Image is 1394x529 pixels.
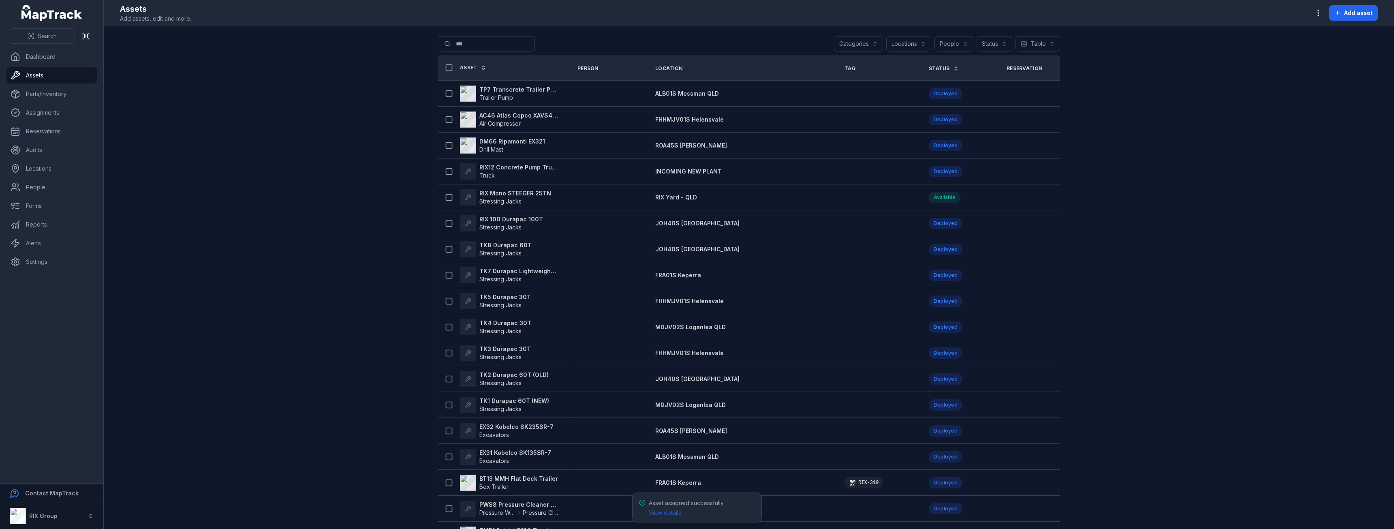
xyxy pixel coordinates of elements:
[6,86,97,102] a: Parts/Inventory
[577,65,599,72] span: Person
[655,298,724,304] span: FHHMJV01S Helensvale
[649,509,681,517] a: View details
[655,65,682,72] span: Location
[655,219,740,227] a: JOH40S [GEOGRAPHIC_DATA]
[479,457,509,464] span: Excavators
[1329,5,1378,21] button: Add asset
[479,397,549,405] strong: TK1 Durapac 60T (NEW)
[1016,36,1060,51] button: Table
[6,235,97,251] a: Alerts
[929,140,962,151] div: Deployed
[25,490,79,497] strong: Contact MapTrack
[655,401,726,409] a: MDJV02S Loganlea QLD
[929,218,962,229] div: Deployed
[655,479,701,486] span: FRA01S Keperra
[929,192,960,203] div: Available
[929,114,962,125] div: Deployed
[655,167,722,176] a: INCOMING NEW PLANT
[120,15,191,23] span: Add assets, edit and more.
[460,215,543,231] a: RIX 100 Durapac 100TStressing Jacks
[655,323,726,330] span: MDJV02S Loganlea QLD
[479,189,551,197] strong: RIX Mono STEEGER 25TN
[479,224,522,231] span: Stressing Jacks
[460,319,531,335] a: TK4 Durapac 30TStressing Jacks
[479,250,522,257] span: Stressing Jacks
[479,371,549,379] strong: TK2 Durapac 60T (OLD)
[6,198,97,214] a: Forms
[929,503,962,514] div: Deployed
[655,375,740,383] a: JOH40S [GEOGRAPHIC_DATA]
[460,371,549,387] a: TK2 Durapac 60T (OLD)Stressing Jacks
[479,405,522,412] span: Stressing Jacks
[655,453,719,461] a: ALB01S Mossman QLD
[929,477,962,488] div: Deployed
[460,345,531,361] a: TK3 Durapac 30TStressing Jacks
[460,64,486,71] a: Asset
[460,449,551,465] a: EX31 Kobelco SK135SR-7Excavators
[929,65,950,72] span: Status
[845,477,883,488] div: RIX-319
[523,509,558,517] span: Pressure Cleaner Skid Mounted
[6,142,97,158] a: Audits
[655,427,727,435] a: ROA45S [PERSON_NAME]
[929,347,962,359] div: Deployed
[29,512,58,519] strong: RIX Group
[655,401,726,408] span: MDJV02S Loganlea QLD
[479,302,522,308] span: Stressing Jacks
[479,345,531,353] strong: TK3 Durapac 30T
[929,425,962,437] div: Deployed
[834,36,883,51] button: Categories
[655,271,701,279] a: FRA01S Keperra
[38,32,57,40] span: Search
[655,453,719,460] span: ALB01S Mossman QLD
[460,64,477,71] span: Asset
[929,65,959,72] a: Status
[460,501,558,517] a: PWS8 Pressure Cleaner Skid MountedPressure WashersPressure Cleaner Skid Mounted
[460,86,558,102] a: TP7 Transcrete Trailer PumpTrailer Pump
[6,49,97,65] a: Dashboard
[479,94,513,101] span: Trailer Pump
[479,353,522,360] span: Stressing Jacks
[655,245,740,253] a: JOH40S [GEOGRAPHIC_DATA]
[479,501,558,509] strong: PWS8 Pressure Cleaner Skid Mounted
[655,349,724,356] span: FHHMJV01S Helensvale
[460,241,532,257] a: TK8 Durapac 60TStressing Jacks
[655,142,727,149] span: ROA45S [PERSON_NAME]
[886,36,931,51] button: Locations
[21,5,82,21] a: MapTrack
[460,163,558,180] a: RIX12 Concrete Pump TruckTruck
[655,193,697,201] a: RIX Yard - QLD
[655,141,727,150] a: ROA45S [PERSON_NAME]
[479,146,503,153] span: Drill Mast
[845,65,855,72] span: Tag
[6,161,97,177] a: Locations
[10,28,75,44] button: Search
[655,246,740,253] span: JOH40S [GEOGRAPHIC_DATA]
[929,296,962,307] div: Deployed
[934,36,973,51] button: People
[929,166,962,177] div: Deployed
[655,349,724,357] a: FHHMJV01S Helensvale
[655,479,701,487] a: FRA01S Keperra
[120,3,191,15] h2: Assets
[1007,65,1042,72] span: Reservation
[655,375,740,382] span: JOH40S [GEOGRAPHIC_DATA]
[460,137,545,154] a: DM66 Ripamonti EX321Drill Mast
[479,215,543,223] strong: RIX 100 Durapac 100T
[479,483,509,490] span: Box Trailer
[6,105,97,121] a: Assignments
[655,323,726,331] a: MDJV02S Loganlea QLD
[479,111,558,120] strong: AC46 Atlas Copco XAVS450
[479,449,551,457] strong: EX31 Kobelco SK135SR-7
[479,241,532,249] strong: TK8 Durapac 60T
[655,168,722,175] span: INCOMING NEW PLANT
[6,179,97,195] a: People
[655,116,724,123] span: FHHMJV01S Helensvale
[655,427,727,434] span: ROA45S [PERSON_NAME]
[929,244,962,255] div: Deployed
[929,451,962,463] div: Deployed
[929,88,962,99] div: Deployed
[655,220,740,227] span: JOH40S [GEOGRAPHIC_DATA]
[479,86,558,94] strong: TP7 Transcrete Trailer Pump
[460,475,558,491] a: BT13 MMH Flat Deck TrailerBox Trailer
